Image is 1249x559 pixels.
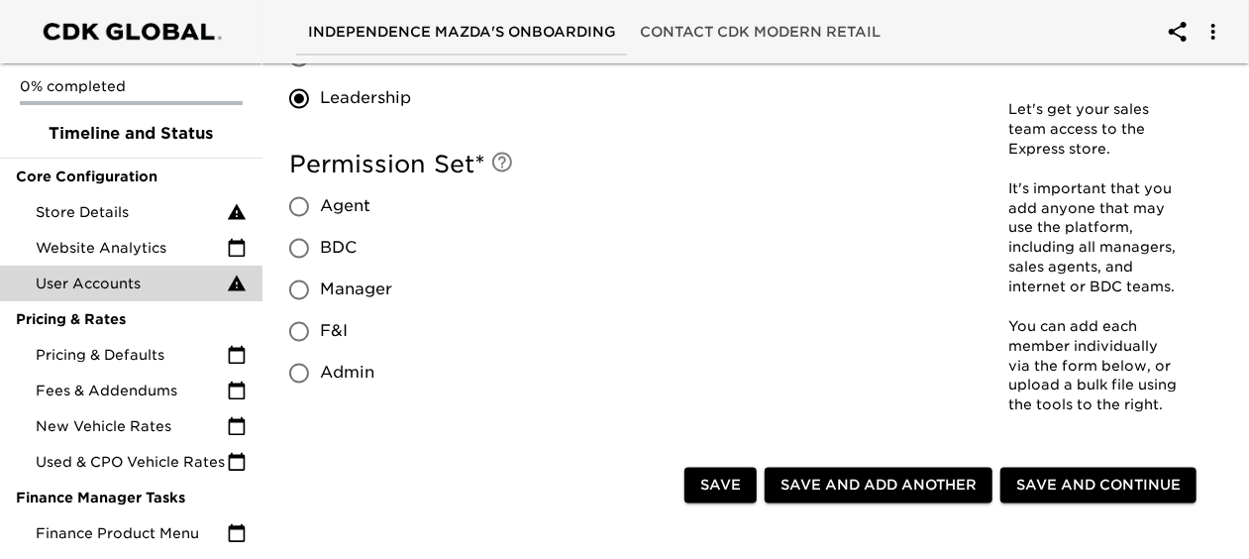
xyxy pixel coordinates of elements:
[684,468,757,504] button: Save
[16,122,247,146] span: Timeline and Status
[308,20,616,45] span: Independence Mazda's Onboarding
[36,452,227,472] span: Used & CPO Vehicle Rates
[781,474,977,499] span: Save and Add Another
[36,523,227,543] span: Finance Product Menu
[320,87,411,111] span: Leadership
[1154,8,1201,56] button: account of current user
[16,309,247,329] span: Pricing & Rates
[36,202,227,222] span: Store Details
[1190,8,1237,56] button: account of current user
[765,468,992,504] button: Save and Add Another
[36,416,227,436] span: New Vehicle Rates
[1000,468,1197,504] button: Save and Continue
[16,167,247,186] span: Core Configuration
[36,274,227,293] span: User Accounts
[1008,317,1178,415] p: You can add each member individually via the form below, or upload a bulk file using the tools to...
[320,237,357,261] span: BDC
[20,76,243,96] p: 0% completed
[700,474,741,499] span: Save
[320,362,374,386] span: Admin
[640,20,881,45] span: Contact CDK Modern Retail
[36,345,227,365] span: Pricing & Defaults
[36,238,227,258] span: Website Analytics
[320,195,370,219] span: Agent
[1008,101,1178,161] p: Let's get your sales team access to the Express store.
[320,320,348,344] span: F&I
[1016,474,1181,499] span: Save and Continue
[320,279,392,302] span: Manager
[36,381,227,400] span: Fees & Addendums
[289,150,958,181] h5: Permission Set
[1008,179,1178,297] p: It's important that you add anyone that may use the platform, including all managers, sales agent...
[16,488,247,507] span: Finance Manager Tasks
